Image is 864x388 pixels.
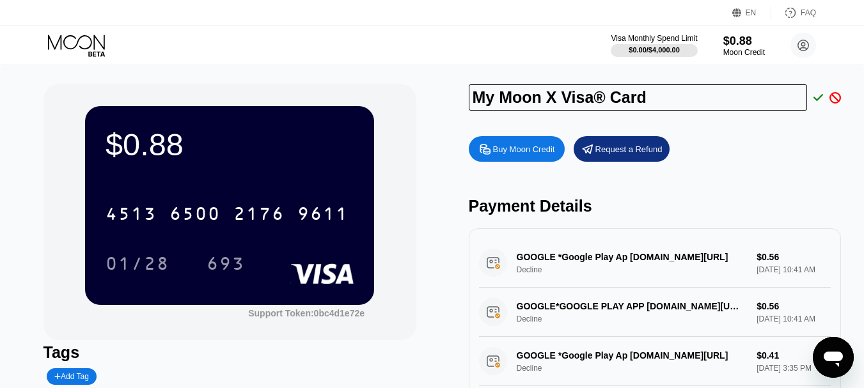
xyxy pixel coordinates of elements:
div: Buy Moon Credit [469,136,565,162]
div: Add Tag [47,368,97,385]
div: 01/28 [106,255,169,275]
div: 4513650021769611 [98,198,356,229]
div: Add Tag [54,372,89,381]
div: FAQ [801,8,816,17]
div: Request a Refund [574,136,670,162]
div: 693 [197,247,255,279]
div: Visa Monthly Spend Limit [611,34,697,43]
div: 2176 [233,205,285,226]
div: Visa Monthly Spend Limit$0.00/$4,000.00 [611,34,697,57]
div: $0.88Moon Credit [723,35,765,57]
div: $0.88 [723,35,765,48]
div: Support Token: 0bc4d1e72e [248,308,365,318]
div: $0.00 / $4,000.00 [629,46,680,54]
div: EN [732,6,771,19]
div: EN [746,8,757,17]
div: Buy Moon Credit [493,144,555,155]
div: Tags [43,343,416,362]
div: $0.88 [106,127,354,162]
div: 9611 [297,205,349,226]
input: Text input field [469,84,807,111]
div: 6500 [169,205,221,226]
div: 693 [207,255,245,275]
div: Support Token:0bc4d1e72e [248,308,365,318]
div: 01/28 [96,247,179,279]
div: Payment Details [469,197,842,215]
div: 4513 [106,205,157,226]
div: Request a Refund [595,144,663,155]
div: Moon Credit [723,48,765,57]
div: FAQ [771,6,816,19]
iframe: Button to launch messaging window [813,337,854,378]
